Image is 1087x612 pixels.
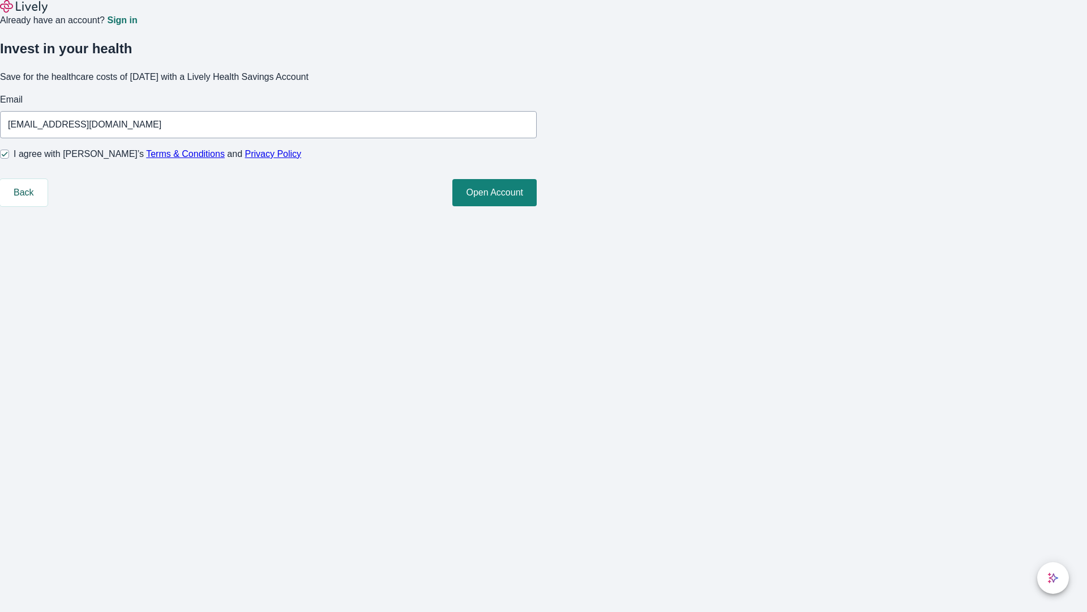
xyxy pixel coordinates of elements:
span: I agree with [PERSON_NAME]’s and [14,147,301,161]
a: Sign in [107,16,137,25]
button: Open Account [452,179,537,206]
a: Privacy Policy [245,149,302,159]
a: Terms & Conditions [146,149,225,159]
svg: Lively AI Assistant [1047,572,1059,584]
button: chat [1037,562,1069,594]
